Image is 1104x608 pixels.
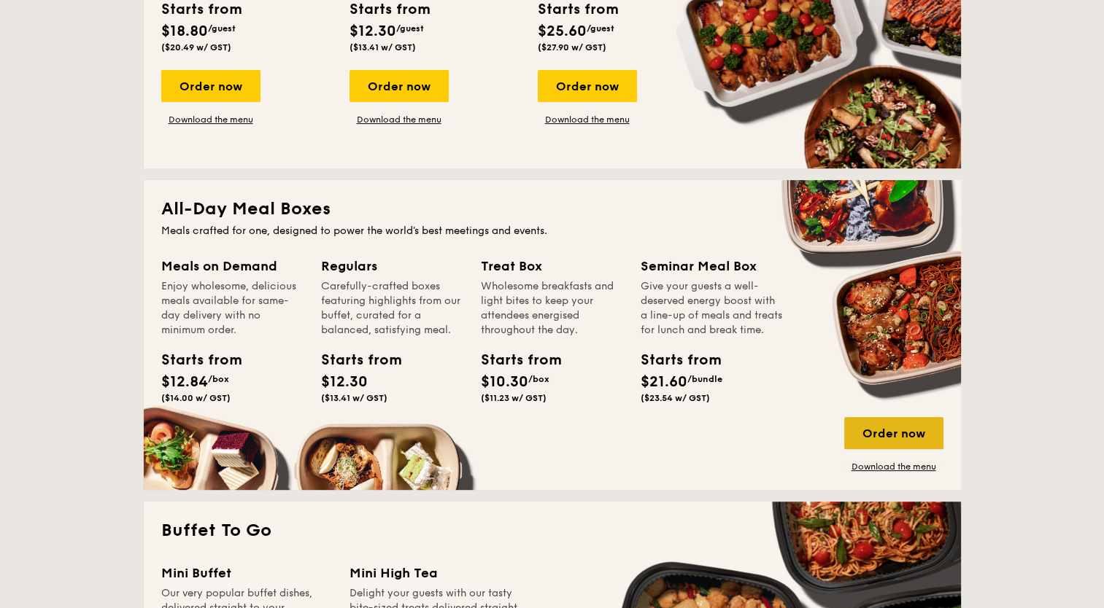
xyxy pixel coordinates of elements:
[350,23,396,40] span: $12.30
[538,23,587,40] span: $25.60
[481,349,547,371] div: Starts from
[350,42,416,52] span: ($13.41 w/ GST)
[161,70,260,102] div: Order now
[844,417,943,449] div: Order now
[161,393,231,403] span: ($14.00 w/ GST)
[321,256,463,276] div: Regulars
[538,114,637,125] a: Download the menu
[481,256,623,276] div: Treat Box
[538,70,637,102] div: Order now
[587,23,614,34] span: /guest
[321,393,387,403] span: ($13.41 w/ GST)
[161,256,304,276] div: Meals on Demand
[641,393,710,403] span: ($23.54 w/ GST)
[161,23,208,40] span: $18.80
[481,373,528,391] span: $10.30
[161,373,208,391] span: $12.84
[687,374,722,384] span: /bundle
[350,114,449,125] a: Download the menu
[208,23,236,34] span: /guest
[396,23,424,34] span: /guest
[350,70,449,102] div: Order now
[481,279,623,338] div: Wholesome breakfasts and light bites to keep your attendees energised throughout the day.
[350,563,520,583] div: Mini High Tea
[208,374,229,384] span: /box
[481,393,547,403] span: ($11.23 w/ GST)
[641,349,706,371] div: Starts from
[161,349,227,371] div: Starts from
[641,256,783,276] div: Seminar Meal Box
[321,279,463,338] div: Carefully-crafted boxes featuring highlights from our buffet, curated for a balanced, satisfying ...
[161,563,332,583] div: Mini Buffet
[161,519,943,542] h2: Buffet To Go
[641,373,687,391] span: $21.60
[161,114,260,125] a: Download the menu
[161,198,943,221] h2: All-Day Meal Boxes
[844,461,943,472] a: Download the menu
[161,279,304,338] div: Enjoy wholesome, delicious meals available for same-day delivery with no minimum order.
[538,42,606,52] span: ($27.90 w/ GST)
[528,374,549,384] span: /box
[321,373,368,391] span: $12.30
[161,224,943,238] div: Meals crafted for one, designed to power the world's best meetings and events.
[321,349,387,371] div: Starts from
[641,279,783,338] div: Give your guests a well-deserved energy boost with a line-up of meals and treats for lunch and br...
[161,42,231,52] span: ($20.49 w/ GST)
